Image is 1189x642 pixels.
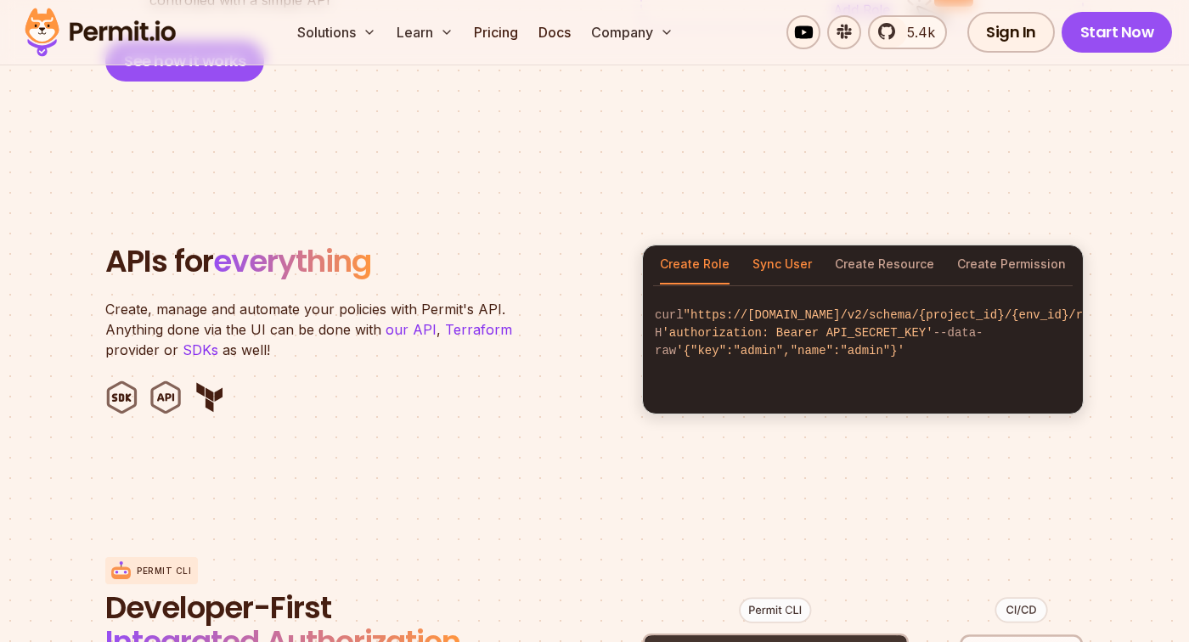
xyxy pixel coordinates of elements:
[643,293,1083,374] code: curl -H --data-raw
[957,245,1066,284] button: Create Permission
[213,239,371,283] span: everything
[532,15,578,49] a: Docs
[897,22,935,42] span: 5.4k
[105,245,622,279] h2: APIs for
[1062,12,1173,53] a: Start Now
[584,15,680,49] button: Company
[290,15,383,49] button: Solutions
[752,245,812,284] button: Sync User
[467,15,525,49] a: Pricing
[183,341,218,358] a: SDKs
[676,344,904,358] span: '{"key":"admin","name":"admin"}'
[660,245,730,284] button: Create Role
[662,326,933,340] span: 'authorization: Bearer API_SECRET_KEY'
[137,565,191,577] p: Permit CLI
[684,308,1119,322] span: "https://[DOMAIN_NAME]/v2/schema/{project_id}/{env_id}/roles"
[868,15,947,49] a: 5.4k
[835,245,934,284] button: Create Resource
[445,321,512,338] a: Terraform
[17,3,183,61] img: Permit logo
[967,12,1055,53] a: Sign In
[105,299,530,360] p: Create, manage and automate your policies with Permit's API. Anything done via the UI can be done...
[390,15,460,49] button: Learn
[105,591,513,625] span: Developer-First
[386,321,437,338] a: our API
